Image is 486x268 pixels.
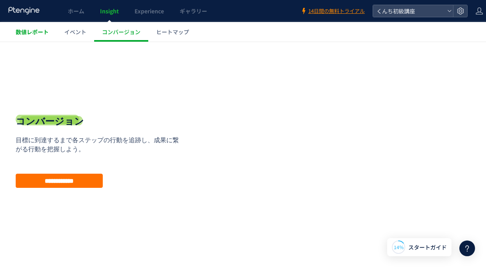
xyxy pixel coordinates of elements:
[156,28,189,36] span: ヒートマップ
[180,7,207,15] span: ギャラリー
[408,243,447,251] span: スタートガイド
[100,7,119,15] span: Insight
[64,28,86,36] span: イベント
[135,7,164,15] span: Experience
[102,28,140,36] span: コンバージョン
[16,28,49,36] span: 数値レポート
[300,7,365,15] a: 14日間の無料トライアル
[394,244,404,250] span: 14%
[16,73,84,86] h1: コンバージョン
[68,7,84,15] span: ホーム
[16,94,184,112] p: 目標に到達するまで各ステップの行動を追跡し、成果に繋がる行動を把握しよう。
[374,5,444,17] span: くんち初級講座
[308,7,365,15] span: 14日間の無料トライアル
